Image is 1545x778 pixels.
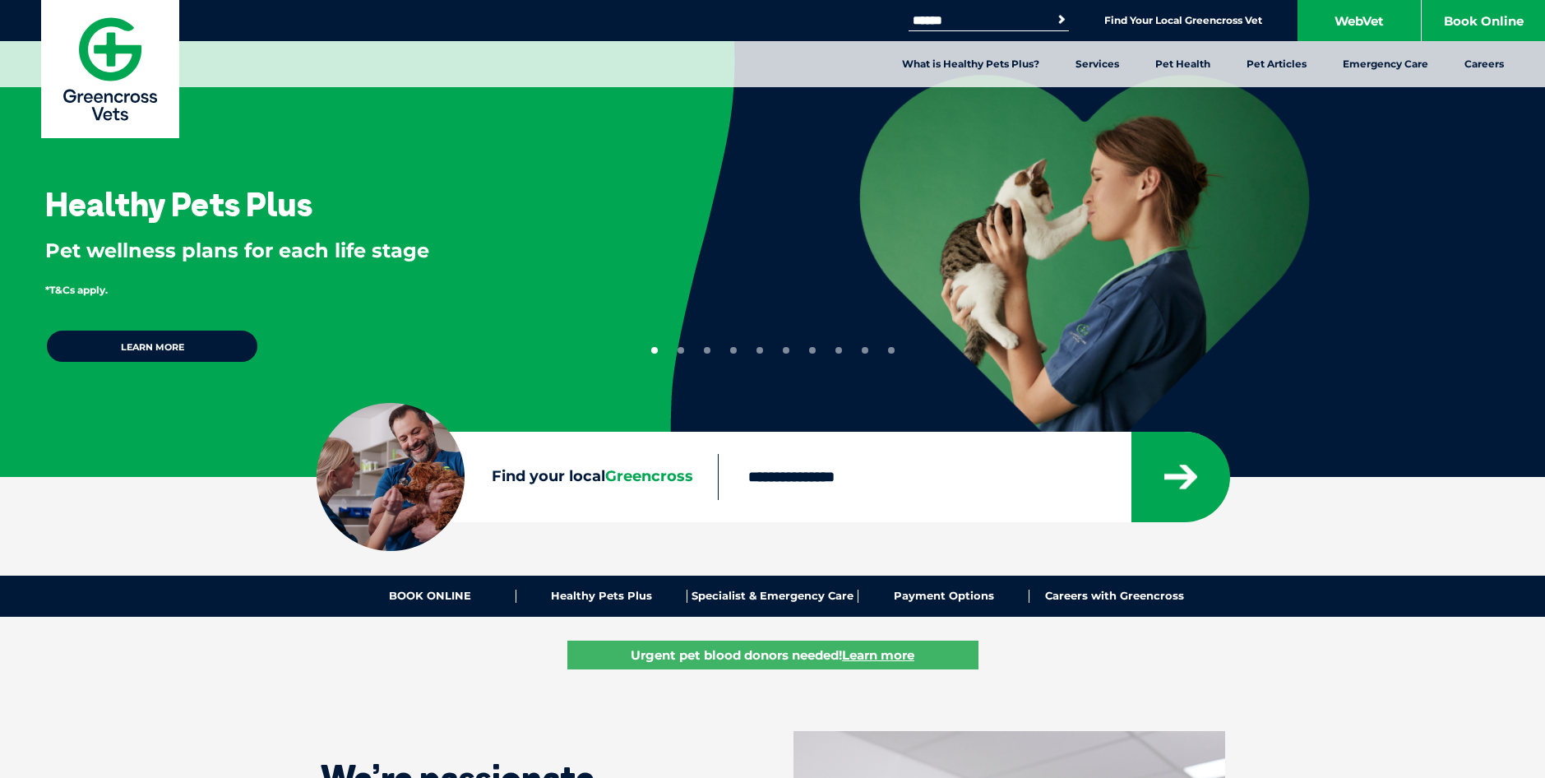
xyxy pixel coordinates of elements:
[862,347,868,354] button: 9 of 10
[45,237,617,265] p: Pet wellness plans for each life stage
[1053,12,1070,28] button: Search
[651,347,658,354] button: 1 of 10
[730,347,737,354] button: 4 of 10
[858,590,1029,603] a: Payment Options
[317,465,718,489] label: Find your local
[1446,41,1522,87] a: Careers
[687,590,858,603] a: Specialist & Emergency Care
[1029,590,1200,603] a: Careers with Greencross
[678,347,684,354] button: 2 of 10
[1057,41,1137,87] a: Services
[45,188,312,220] h3: Healthy Pets Plus
[884,41,1057,87] a: What is Healthy Pets Plus?
[1137,41,1228,87] a: Pet Health
[835,347,842,354] button: 8 of 10
[704,347,710,354] button: 3 of 10
[605,467,693,485] span: Greencross
[1325,41,1446,87] a: Emergency Care
[1104,14,1262,27] a: Find Your Local Greencross Vet
[809,347,816,354] button: 7 of 10
[783,347,789,354] button: 6 of 10
[888,347,895,354] button: 10 of 10
[842,647,914,663] u: Learn more
[516,590,687,603] a: Healthy Pets Plus
[345,590,516,603] a: BOOK ONLINE
[45,284,108,296] span: *T&Cs apply.
[756,347,763,354] button: 5 of 10
[45,329,259,364] a: Learn more
[567,641,978,669] a: Urgent pet blood donors needed!Learn more
[1228,41,1325,87] a: Pet Articles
